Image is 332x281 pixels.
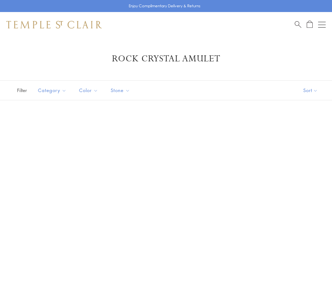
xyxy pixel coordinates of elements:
[318,21,326,28] button: Open navigation
[129,3,200,9] p: Enjoy Complimentary Delivery & Returns
[35,86,71,94] span: Category
[295,21,301,28] a: Search
[6,21,102,28] img: Temple St. Clair
[307,21,313,28] a: Open Shopping Bag
[76,86,103,94] span: Color
[106,83,135,97] button: Stone
[108,86,135,94] span: Stone
[16,53,316,65] h1: Rock Crystal Amulet
[74,83,103,97] button: Color
[289,81,332,100] button: Show sort by
[33,83,71,97] button: Category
